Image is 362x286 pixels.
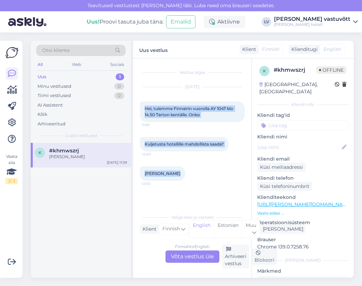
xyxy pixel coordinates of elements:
div: English [189,220,214,238]
p: Kliendi email [257,155,348,163]
span: k [39,150,42,155]
span: Hei, tulemme Finnairin vuorolla AY 1047 klo 14.50 Tarton kentälle. Onko [145,106,234,117]
span: [PERSON_NAME] [145,171,180,176]
label: Uus vestlus [139,45,168,54]
div: [GEOGRAPHIC_DATA], [GEOGRAPHIC_DATA] [259,81,335,95]
div: Arhiveeritud [38,121,66,127]
span: 11:59 [142,122,168,127]
div: AI Assistent [38,102,63,109]
span: Finnish [162,225,180,233]
span: 12:00 [142,181,168,186]
div: Klient [140,226,157,233]
div: Tiimi vestlused [38,92,71,99]
p: Chrome 139.0.7258.76 [257,243,348,250]
p: Kliendi tag'id [257,112,348,119]
p: Operatsioonisüsteem [257,219,348,226]
div: 0 [114,92,124,99]
div: [PERSON_NAME] hotell [274,22,350,27]
span: Kuljetusta hotellille mahdollista saada? [145,141,224,147]
div: 2 / 3 [5,178,18,184]
p: Klienditeekond [257,194,348,201]
div: Kõik [38,111,47,118]
span: #khmwszrj [49,148,79,154]
div: Socials [109,60,126,69]
div: LV [262,17,271,27]
div: Vaata siia [5,153,18,184]
a: [PERSON_NAME] vastuvõtt[PERSON_NAME] hotell [274,16,358,27]
div: [PERSON_NAME] [260,226,303,233]
p: Brauser [257,236,348,243]
span: Muu [246,222,256,228]
div: [DATE] 11:59 [107,160,127,165]
p: Kliendi nimi [257,133,348,140]
div: Minu vestlused [38,83,71,90]
div: Kliendi info [257,101,348,108]
div: [PERSON_NAME] [49,154,127,160]
div: Uus [38,73,46,80]
span: k [263,68,266,73]
input: Lisa tag [257,120,348,131]
div: Klienditugi [289,46,318,53]
div: Web [71,60,83,69]
div: [PERSON_NAME] [257,257,348,263]
div: 1 [116,73,124,80]
span: Otsi kliente [42,47,70,54]
img: Askly Logo [5,46,18,59]
div: Proovi tasuta juba täna: [87,18,163,26]
span: English [323,46,341,53]
span: Offline [316,66,346,74]
div: 0 [114,83,124,90]
div: Küsi telefoninumbrit [257,182,312,191]
div: Võta vestlus üle [165,250,219,263]
div: Klient [240,46,256,53]
div: All [36,60,44,69]
p: Kliendi telefon [257,175,348,182]
div: Küsi meiliaadressi [257,163,306,172]
div: [DATE] [140,84,245,90]
a: [URL][PERSON_NAME][DOMAIN_NAME] [257,201,351,207]
button: Emailid [166,15,196,28]
input: Lisa nimi [258,144,341,151]
div: Finnish to English [175,244,209,250]
div: Vestlus algas [140,69,245,76]
div: Valige keel ja vastake [140,214,245,220]
span: Uued vestlused [65,133,97,139]
div: Aktiivne [204,16,245,28]
div: [PERSON_NAME] vastuvõtt [274,16,350,22]
p: Märkmed [257,268,348,275]
span: 12:00 [142,152,168,157]
p: Vaata edasi ... [257,210,348,216]
b: Uus! [87,18,100,25]
div: Arhiveeri vestlus [222,245,249,268]
div: # khmwszrj [274,66,316,74]
span: Finnish [262,46,279,53]
div: Estonian [214,220,242,238]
